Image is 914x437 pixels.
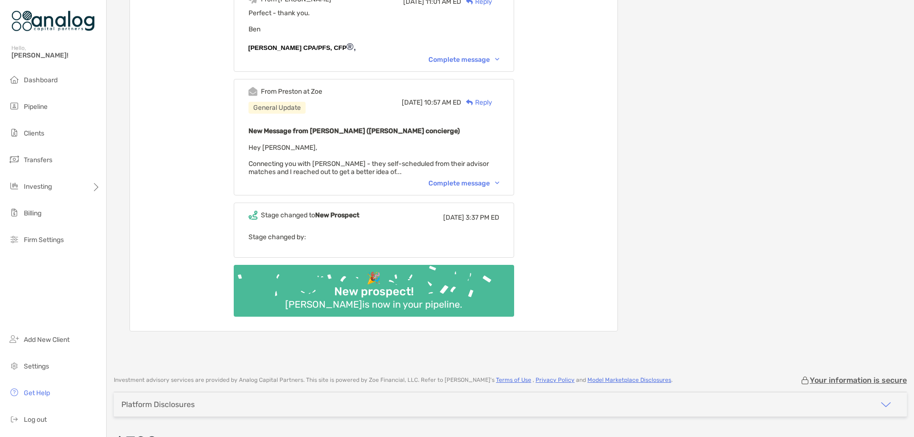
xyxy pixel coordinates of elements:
[24,183,52,191] span: Investing
[9,127,20,138] img: clients icon
[24,416,47,424] span: Log out
[347,41,356,52] span: ®,
[495,58,499,61] img: Chevron icon
[261,87,322,96] div: From Preston at Zoe
[443,214,464,222] span: [DATE]
[9,100,20,112] img: pipeline icon
[24,389,50,397] span: Get Help
[248,87,258,96] img: Event icon
[9,413,20,425] img: logout icon
[121,400,195,409] div: Platform Disclosures
[9,74,20,85] img: dashboard icon
[330,285,417,299] div: New prospect!
[9,207,20,218] img: billing icon
[24,76,58,84] span: Dashboard
[248,127,460,135] b: New Message from [PERSON_NAME] ([PERSON_NAME] concierge)
[587,377,671,383] a: Model Marketplace Disclosures
[248,9,499,17] div: Perfect - thank you.
[11,4,95,38] img: Zoe Logo
[9,333,20,345] img: add_new_client icon
[9,154,20,165] img: transfers icon
[315,211,359,219] b: New Prospect
[281,299,466,310] div: [PERSON_NAME] is now in your pipeline.
[402,98,423,107] span: [DATE]
[248,25,499,33] div: Ben
[495,182,499,185] img: Chevron icon
[9,180,20,192] img: investing icon
[466,99,473,106] img: Reply icon
[363,272,385,285] div: 🎉
[496,377,531,383] a: Terms of Use
[461,97,492,107] div: Reply
[248,231,499,243] p: Stage changed by:
[248,44,347,51] b: [PERSON_NAME] CPA/PFS, CFP
[24,129,44,137] span: Clients
[880,399,892,410] img: icon arrow
[9,360,20,371] img: settings icon
[428,179,499,187] div: Complete message
[261,211,359,219] div: Stage changed to
[24,336,70,344] span: Add New Client
[114,377,673,384] p: Investment advisory services are provided by Analog Capital Partners . This site is powered by Zo...
[248,211,258,220] img: Event icon
[24,236,64,244] span: Firm Settings
[24,209,41,217] span: Billing
[810,376,907,385] p: Your information is secure
[11,51,100,59] span: [PERSON_NAME]!
[24,156,52,164] span: Transfers
[536,377,575,383] a: Privacy Policy
[248,144,489,176] span: Hey [PERSON_NAME], Connecting you with [PERSON_NAME] - they self-scheduled from their advisor mat...
[24,362,49,370] span: Settings
[248,102,306,114] div: General Update
[24,103,48,111] span: Pipeline
[9,387,20,398] img: get-help icon
[466,214,499,222] span: 3:37 PM ED
[428,56,499,64] div: Complete message
[424,98,461,107] span: 10:57 AM ED
[234,265,514,309] img: Confetti
[9,233,20,245] img: firm-settings icon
